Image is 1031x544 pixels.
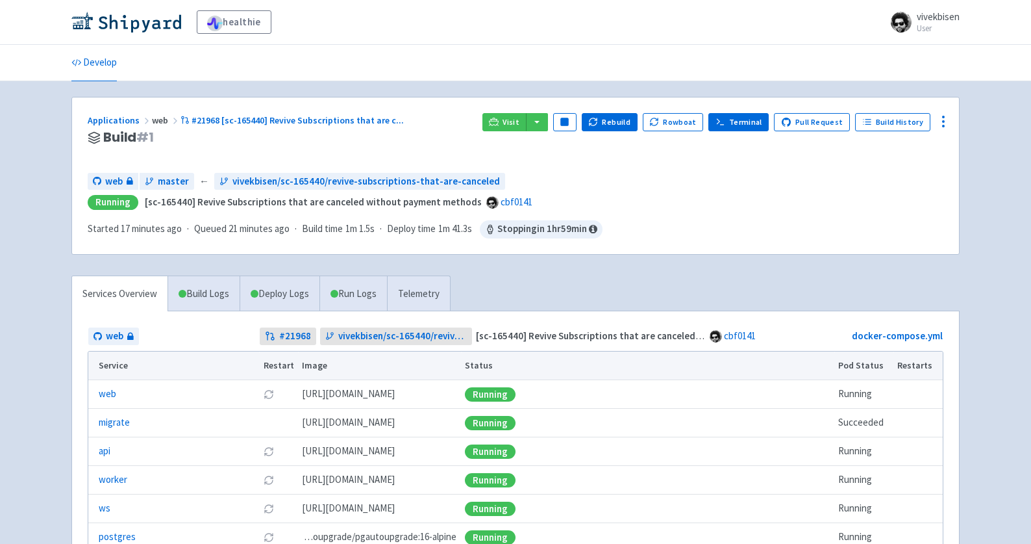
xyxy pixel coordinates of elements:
div: Running [465,387,515,402]
a: Deploy Logs [240,276,319,312]
span: vivekbisen/sc-165440/revive-subscriptions-that-are-canceled [338,329,467,344]
a: Visit [482,113,527,131]
span: [DOMAIN_NAME][URL] [302,444,395,459]
span: ← [199,174,209,189]
button: Restart pod [264,532,274,543]
img: Shipyard logo [71,12,181,32]
a: vivekbisen User [883,12,960,32]
button: Restart pod [264,504,274,514]
a: worker [99,473,127,487]
span: master [158,174,189,189]
div: Running [465,416,515,430]
td: Succeeded [834,409,893,437]
a: Services Overview [72,276,168,312]
a: Develop [71,45,117,81]
span: web [152,114,180,126]
a: cbf0141 [501,196,532,208]
span: [DOMAIN_NAME][URL] [302,415,395,430]
span: vivekbisen [917,10,960,23]
a: api [99,444,110,459]
a: Build History [855,113,930,131]
button: Rowboat [643,113,704,131]
span: [DOMAIN_NAME][URL] [302,501,395,516]
th: Restart [259,352,298,380]
td: Running [834,495,893,523]
a: web [99,387,116,402]
span: Stopping in 1 hr 59 min [480,220,602,239]
button: Rebuild [582,113,638,131]
span: [DOMAIN_NAME][URL] [302,387,395,402]
th: Service [88,352,259,380]
a: Applications [88,114,152,126]
time: 17 minutes ago [121,222,182,235]
th: Restarts [893,352,943,380]
a: Pull Request [774,113,850,131]
a: web [88,328,139,345]
span: web [105,174,123,189]
button: Restart pod [264,389,274,400]
a: cbf0141 [724,330,756,342]
th: Status [461,352,834,380]
strong: [sc-165440] Revive Subscriptions that are canceled without payment methods [145,196,482,208]
span: Queued [194,222,290,235]
span: web [106,329,123,344]
td: Running [834,437,893,466]
span: vivekbisen/sc-165440/revive-subscriptions-that-are-canceled [232,174,500,189]
div: Running [88,195,138,210]
span: Started [88,222,182,235]
a: #21968 [sc-165440] Revive Subscriptions that are c... [180,114,406,126]
small: User [917,24,960,32]
div: · · · [88,220,602,239]
span: Build [103,130,154,145]
button: Restart pod [264,475,274,486]
th: Pod Status [834,352,893,380]
span: #21968 [sc-165440] Revive Subscriptions that are c ... [192,114,404,126]
span: Build time [302,222,343,237]
a: ws [99,501,110,516]
span: # 1 [136,128,154,146]
button: Pause [553,113,577,131]
span: Visit [503,117,519,127]
a: vivekbisen/sc-165440/revive-subscriptions-that-are-canceled [320,328,473,345]
a: master [140,173,194,190]
time: 21 minutes ago [229,222,290,235]
a: healthie [197,10,271,34]
a: Telemetry [387,276,450,312]
span: 1m 1.5s [345,222,375,237]
a: #21968 [260,328,316,345]
div: Running [465,473,515,487]
th: Image [298,352,461,380]
span: [DOMAIN_NAME][URL] [302,473,395,487]
strong: [sc-165440] Revive Subscriptions that are canceled without payment methods [476,330,813,342]
div: Running [465,502,515,516]
a: migrate [99,415,130,430]
span: 1m 41.3s [438,222,472,237]
td: Running [834,466,893,495]
a: Build Logs [168,276,240,312]
strong: # 21968 [279,329,311,344]
td: Running [834,380,893,409]
a: docker-compose.yml [852,330,943,342]
a: web [88,173,138,190]
span: Deploy time [387,222,436,237]
a: vivekbisen/sc-165440/revive-subscriptions-that-are-canceled [214,173,505,190]
button: Restart pod [264,447,274,457]
a: Run Logs [319,276,387,312]
a: Terminal [708,113,769,131]
div: Running [465,445,515,459]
